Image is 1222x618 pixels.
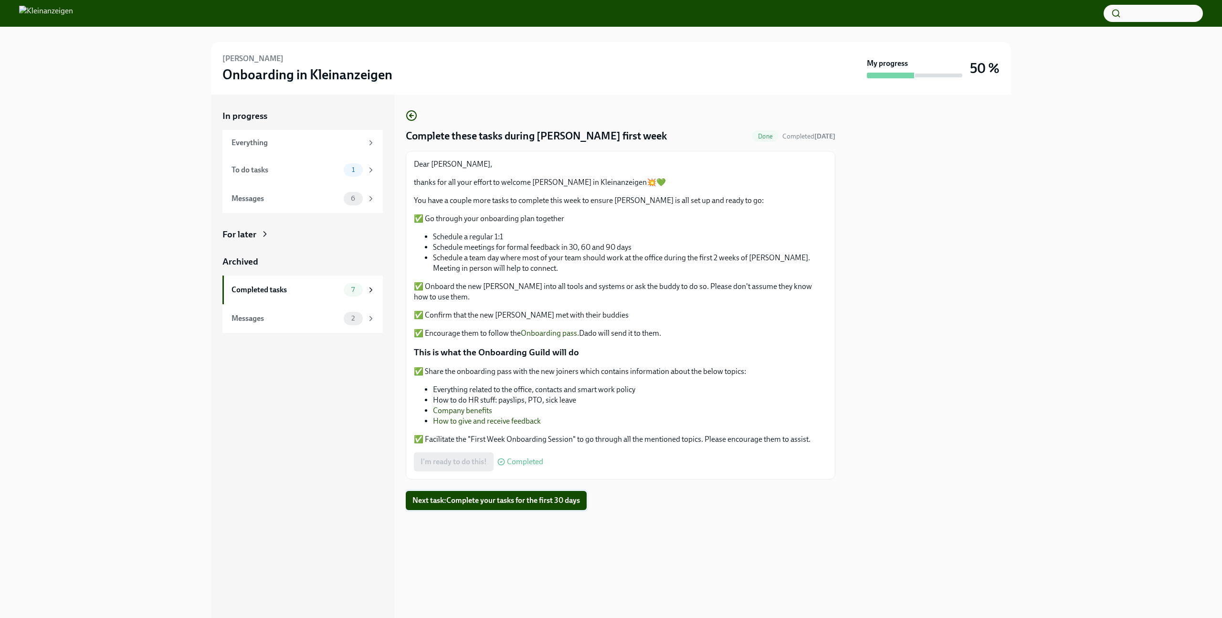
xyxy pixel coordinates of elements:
p: You have a couple more tasks to complete this week to ensure [PERSON_NAME] is all set up and read... [414,195,827,206]
a: Archived [222,256,383,268]
p: ✅ Encourage them to follow the Dado will send it to them. [414,328,827,339]
p: This is what the Onboarding Guild will do [414,346,827,359]
strong: My progress [867,58,908,69]
a: Messages2 [222,304,383,333]
p: ✅ Share the onboarding pass with the new joiners which contains information about the below topics: [414,366,827,377]
a: Completed tasks7 [222,276,383,304]
li: Schedule a team day where most of your team should work at the office during the first 2 weeks of... [433,253,827,274]
img: Kleinanzeigen [19,6,73,21]
p: ✅ Confirm that the new [PERSON_NAME] met with their buddies [414,310,827,320]
h4: Complete these tasks during [PERSON_NAME] first week [406,129,667,143]
a: Company benefits [433,406,492,415]
span: October 9th, 2025 13:07 [782,132,835,141]
div: Messages [232,313,340,324]
a: Messages6 [222,184,383,213]
div: To do tasks [232,165,340,175]
div: For later [222,228,256,241]
div: Completed tasks [232,285,340,295]
span: Completed [507,458,543,466]
strong: [DATE] [814,132,835,140]
button: Next task:Complete your tasks for the first 30 days [406,491,587,510]
a: Onboarding pass. [521,329,579,338]
a: Everything [222,130,383,156]
span: Next task : Complete your tasks for the first 30 days [412,496,580,505]
a: How to give and receive feedback [433,416,541,426]
h6: [PERSON_NAME] [222,53,284,64]
span: 1 [346,166,360,173]
span: Completed [782,132,835,140]
div: Everything [232,138,363,148]
a: In progress [222,110,383,122]
h3: Onboarding in Kleinanzeigen [222,66,392,83]
p: ✅ Onboard the new [PERSON_NAME] into all tools and systems or ask the buddy to do so. Please don'... [414,281,827,302]
span: 2 [346,315,360,322]
li: Everything related to the office, contacts and smart work policy [433,384,827,395]
p: thanks for all your effort to welcome [PERSON_NAME] in Kleinanzeigen💥💚 [414,177,827,188]
li: How to do HR stuff: payslips, PTO, sick leave [433,395,827,405]
li: Schedule meetings for formal feedback in 30, 60 and 90 days [433,242,827,253]
li: Schedule a regular 1:1 [433,232,827,242]
p: ✅ Facilitate the "First Week Onboarding Session" to go through all the mentioned topics. Please e... [414,434,827,445]
span: 7 [346,286,360,293]
a: To do tasks1 [222,156,383,184]
a: For later [222,228,383,241]
span: 6 [345,195,361,202]
span: Done [752,133,779,140]
h3: 50 % [970,60,1000,77]
div: Messages [232,193,340,204]
p: ✅ Go through your onboarding plan together [414,213,827,224]
p: Dear [PERSON_NAME], [414,159,827,170]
